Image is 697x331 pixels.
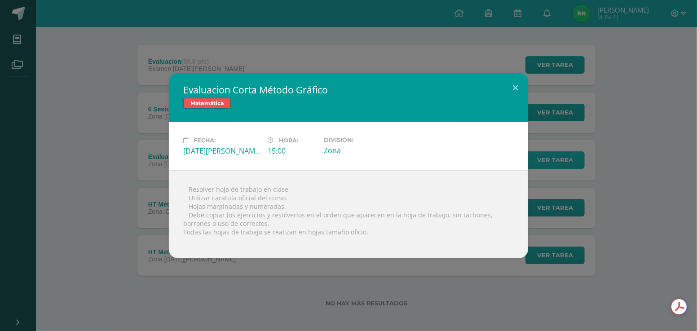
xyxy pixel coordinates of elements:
[169,170,528,258] div:  Resolver hoja de trabajo en clase  Utilizar caratula oficial del curso.  Hojas marginadas y n...
[503,73,528,103] button: Close (Esc)
[324,137,401,143] label: División:
[279,137,298,144] span: Hora:
[183,98,231,109] span: Matemática
[324,146,401,155] div: Zona
[194,137,216,144] span: Fecha:
[268,146,317,156] div: 15:00
[183,84,514,96] h2: Evaluacion Corta Método Gráfico
[183,146,260,156] div: [DATE][PERSON_NAME]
